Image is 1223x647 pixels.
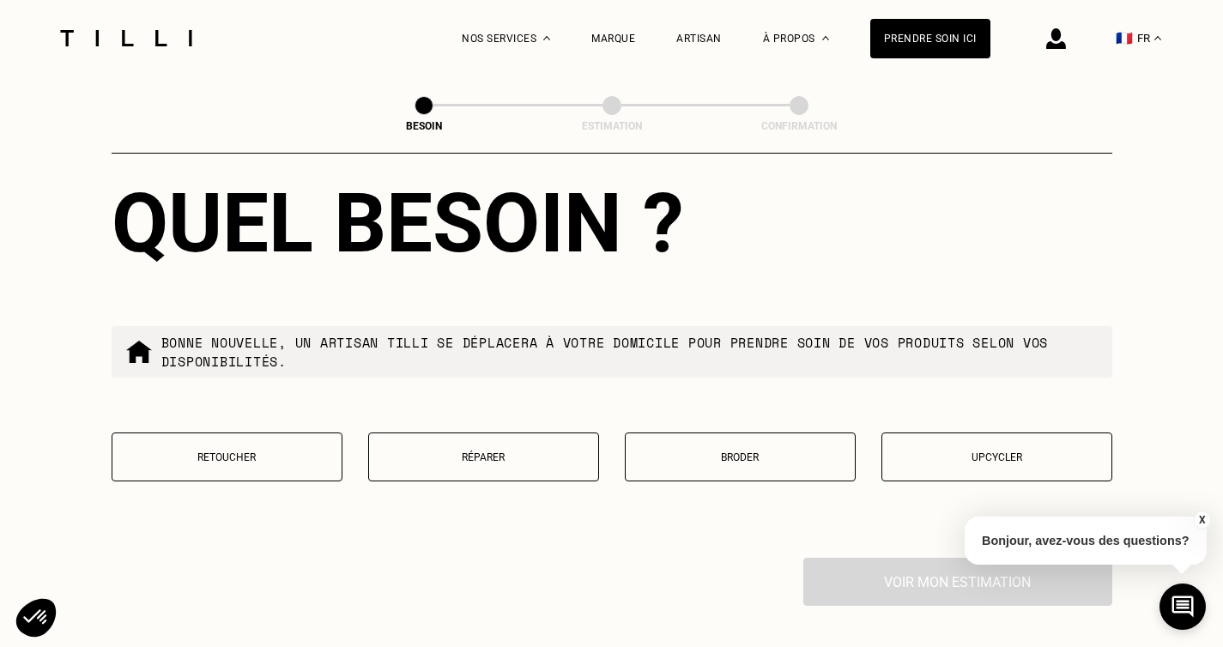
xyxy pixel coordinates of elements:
[625,432,856,481] button: Broder
[368,432,599,481] button: Réparer
[1193,511,1210,529] button: X
[891,451,1103,463] p: Upcycler
[591,33,635,45] a: Marque
[338,120,510,132] div: Besoin
[112,432,342,481] button: Retoucher
[378,451,590,463] p: Réparer
[161,333,1099,371] p: Bonne nouvelle, un artisan tilli se déplacera à votre domicile pour prendre soin de vos produits ...
[125,338,153,366] img: commande à domicile
[121,451,333,463] p: Retoucher
[676,33,722,45] a: Artisan
[870,19,990,58] a: Prendre soin ici
[54,30,198,46] img: Logo du service de couturière Tilli
[543,36,550,40] img: Menu déroulant
[634,451,846,463] p: Broder
[526,120,698,132] div: Estimation
[1154,36,1161,40] img: menu déroulant
[822,36,829,40] img: Menu déroulant à propos
[881,432,1112,481] button: Upcycler
[112,175,1112,271] div: Quel besoin ?
[1046,28,1066,49] img: icône connexion
[713,120,885,132] div: Confirmation
[1116,30,1133,46] span: 🇫🇷
[965,517,1207,565] p: Bonjour, avez-vous des questions?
